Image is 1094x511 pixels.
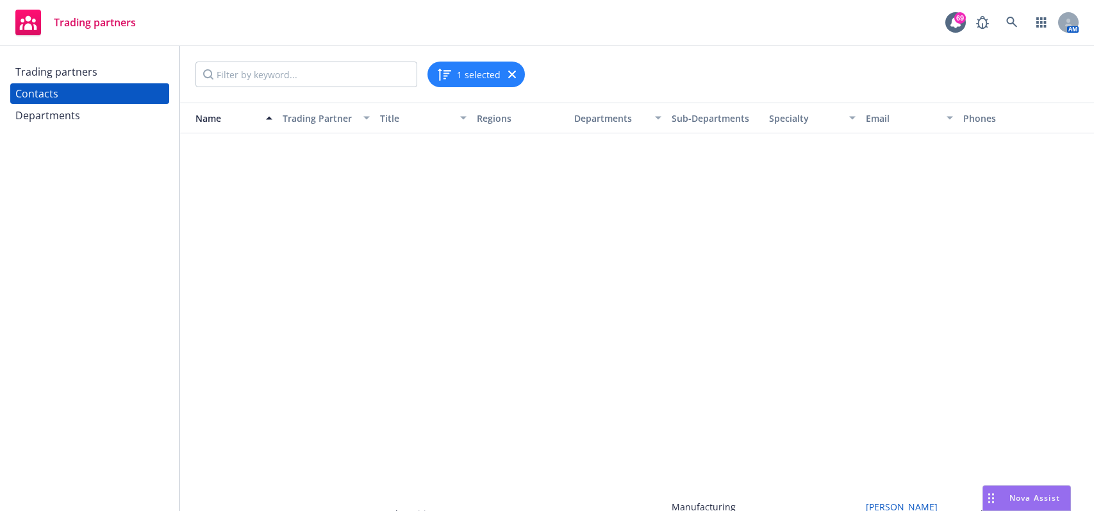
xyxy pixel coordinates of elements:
[472,103,569,133] button: Regions
[999,10,1025,35] a: Search
[954,12,966,24] div: 69
[15,83,58,104] div: Contacts
[283,112,356,125] div: Trading Partner
[185,112,258,125] div: Name
[764,103,861,133] button: Specialty
[10,62,169,82] a: Trading partners
[54,17,136,28] span: Trading partners
[574,112,647,125] div: Departments
[1029,10,1054,35] a: Switch app
[963,112,1050,125] div: Phones
[982,485,1071,511] button: Nova Assist
[866,112,939,125] div: Email
[958,103,1056,133] button: Phones
[15,62,97,82] div: Trading partners
[769,112,842,125] div: Specialty
[970,10,995,35] a: Report a Bug
[672,112,759,125] div: Sub-Departments
[10,83,169,104] a: Contacts
[195,62,417,87] input: Filter by keyword...
[380,112,453,125] div: Title
[983,486,999,510] div: Drag to move
[861,103,958,133] button: Email
[180,103,278,133] button: Name
[10,105,169,126] a: Departments
[1009,492,1060,503] span: Nova Assist
[436,67,501,82] button: 1 selected
[15,105,80,126] div: Departments
[375,103,472,133] button: Title
[477,112,564,125] div: Regions
[667,103,764,133] button: Sub-Departments
[569,103,667,133] button: Departments
[10,4,141,40] a: Trading partners
[278,103,375,133] button: Trading Partner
